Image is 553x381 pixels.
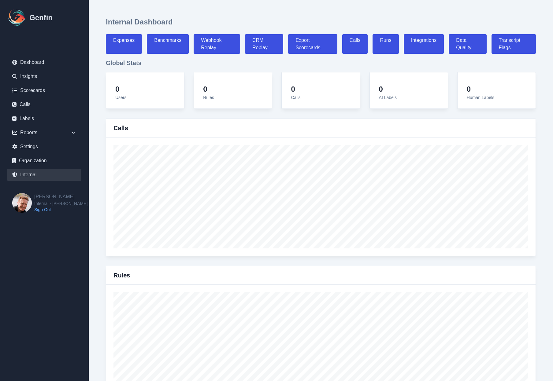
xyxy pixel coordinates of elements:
a: Runs [373,34,399,54]
img: Logo [7,8,27,27]
a: Organization [7,155,81,167]
h1: Internal Dashboard [106,17,173,27]
h4: 0 [467,85,494,94]
h3: Calls [113,124,128,132]
a: Export Scorecards [288,34,337,54]
a: Insights [7,70,81,82]
span: Calls [291,95,300,100]
h2: [PERSON_NAME] [34,193,87,200]
h4: 0 [291,85,300,94]
a: Scorecards [7,84,81,97]
a: Settings [7,141,81,153]
a: Calls [7,98,81,111]
h4: 0 [115,85,127,94]
a: Internal [7,169,81,181]
span: AI Labels [379,95,397,100]
a: Dashboard [7,56,81,68]
a: Data Quality [449,34,486,54]
span: Human Labels [467,95,494,100]
a: CRM Replay [245,34,283,54]
a: Calls [342,34,368,54]
a: Expenses [106,34,142,54]
span: Internal - [PERSON_NAME] [34,200,87,207]
div: Reports [7,126,81,139]
h3: Rules [113,271,130,280]
img: Brian Dunagan [12,193,32,213]
a: Webhook Replay [194,34,240,54]
span: Rules [203,95,214,100]
span: Users [115,95,127,100]
a: Transcript Flags [492,34,536,54]
h1: Genfin [29,13,53,23]
h4: 0 [203,85,214,94]
a: Benchmarks [147,34,189,54]
a: Integrations [404,34,444,54]
h3: Global Stats [106,59,536,67]
h4: 0 [379,85,397,94]
a: Labels [7,112,81,125]
a: Sign Out [34,207,87,213]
